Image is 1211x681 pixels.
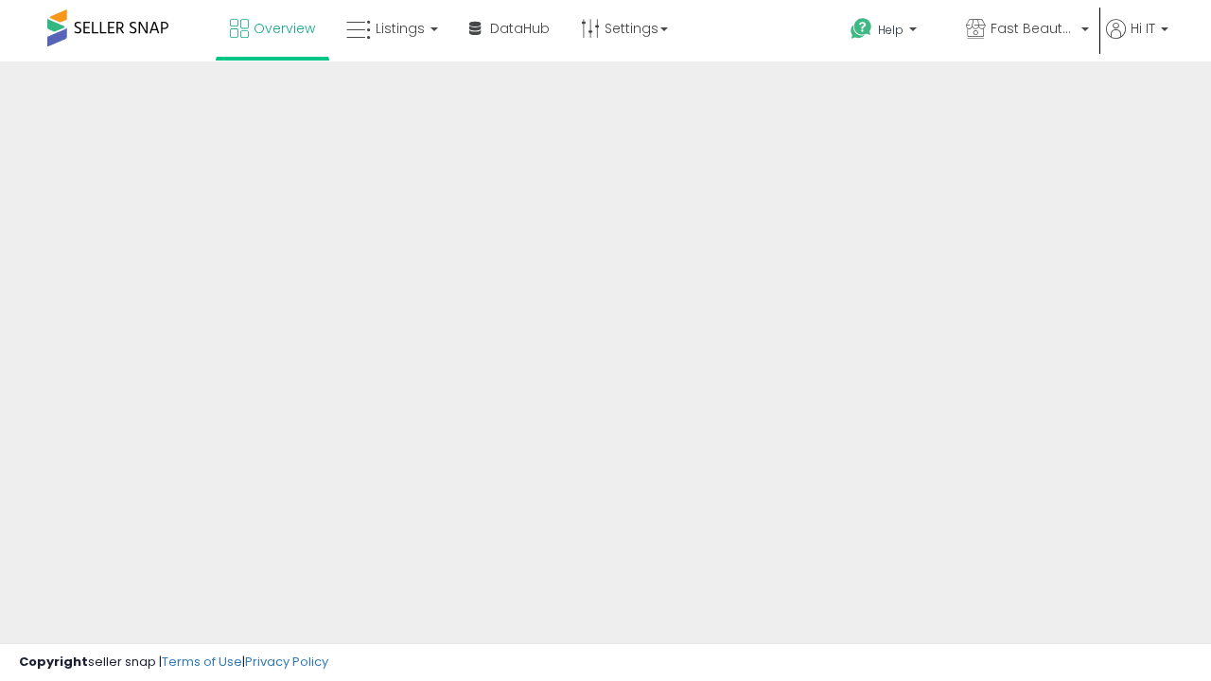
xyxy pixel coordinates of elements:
[1106,19,1168,61] a: Hi IT
[19,653,88,671] strong: Copyright
[490,19,550,38] span: DataHub
[850,17,873,41] i: Get Help
[376,19,425,38] span: Listings
[878,22,904,38] span: Help
[245,653,328,671] a: Privacy Policy
[162,653,242,671] a: Terms of Use
[254,19,315,38] span: Overview
[835,3,949,61] a: Help
[19,654,328,672] div: seller snap | |
[991,19,1076,38] span: Fast Beauty ([GEOGRAPHIC_DATA])
[1131,19,1155,38] span: Hi IT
